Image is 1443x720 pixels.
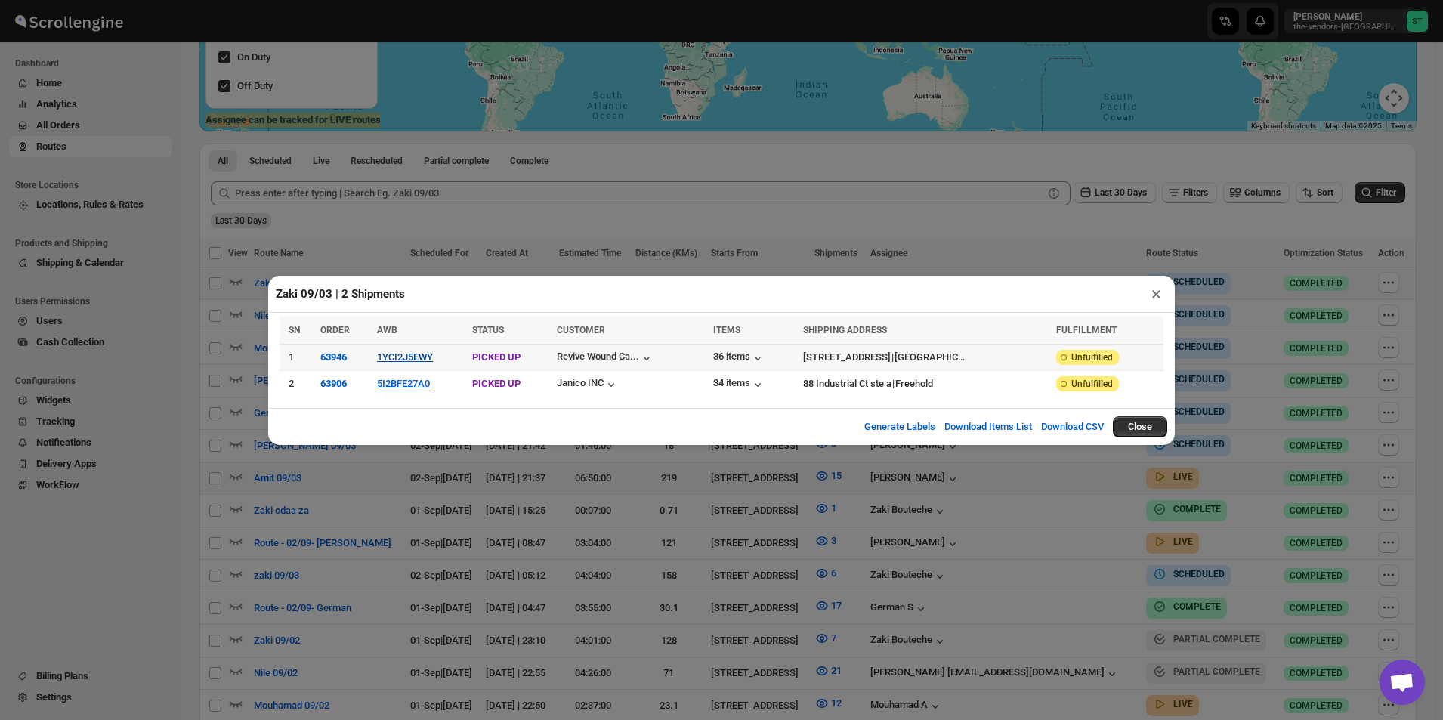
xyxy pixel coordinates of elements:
[803,376,1047,391] div: |
[1380,660,1425,705] a: Open chat
[557,351,639,362] div: Revive Wound Ca...
[803,350,1047,365] div: |
[377,325,397,335] span: AWB
[713,377,765,392] button: 34 items
[320,378,347,389] button: 63906
[377,351,433,363] button: 1YCI2J5EWY
[557,377,619,392] button: Janico INC
[1056,325,1117,335] span: FULFILLMENT
[472,325,504,335] span: STATUS
[320,325,350,335] span: ORDER
[1145,283,1167,304] button: ×
[320,351,347,363] button: 63946
[713,325,740,335] span: ITEMS
[289,325,300,335] span: SN
[472,351,521,363] span: PICKED UP
[803,325,887,335] span: SHIPPING ADDRESS
[1071,351,1113,363] span: Unfulfilled
[557,351,654,366] button: Revive Wound Ca...
[855,412,944,442] button: Generate Labels
[895,350,966,365] div: [GEOGRAPHIC_DATA]
[472,378,521,389] span: PICKED UP
[1113,416,1167,437] button: Close
[935,412,1041,442] button: Download Items List
[1032,412,1113,442] button: Download CSV
[276,286,405,301] h2: Zaki 09/03 | 2 Shipments
[280,370,316,397] td: 2
[713,351,765,366] button: 36 items
[803,376,891,391] div: 88 Industrial Ct ste a
[557,325,605,335] span: CUSTOMER
[803,350,891,365] div: [STREET_ADDRESS]
[895,376,933,391] div: Freehold
[280,344,316,370] td: 1
[1071,378,1113,390] span: Unfulfilled
[377,378,430,389] button: 5I2BFE27A0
